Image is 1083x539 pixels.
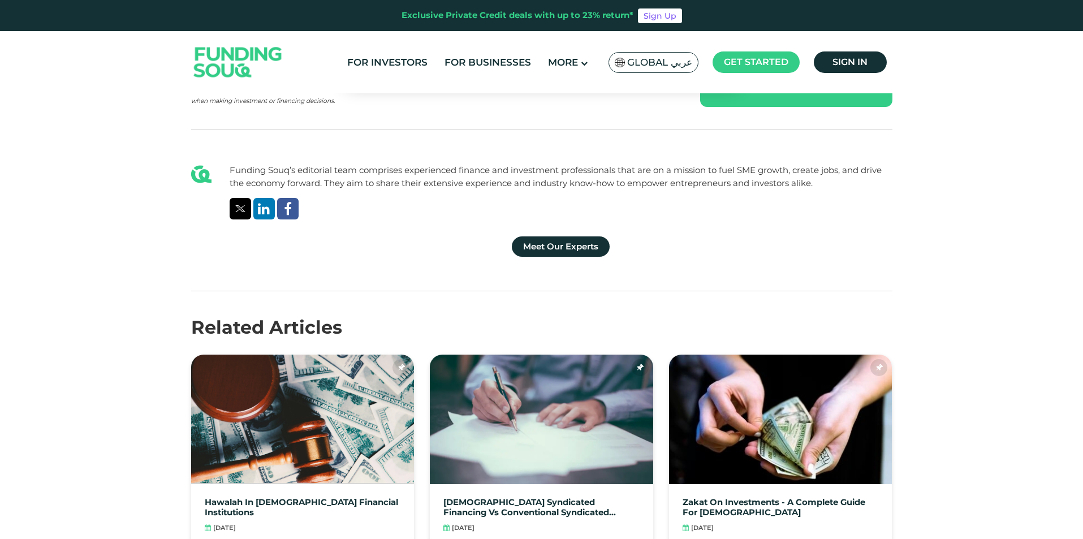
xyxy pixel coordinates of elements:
img: Logo [183,34,294,91]
a: Sign in [814,51,887,73]
img: Blog Author [191,164,212,184]
span: Sign in [832,57,868,67]
a: Zakat on Investments - A complete guide for [DEMOGRAPHIC_DATA] [683,498,879,518]
span: Global عربي [627,56,692,69]
span: [DATE] [691,523,714,533]
a: For Businesses [442,53,534,72]
a: Hawalah in [DEMOGRAPHIC_DATA] financial institutions [205,498,401,518]
div: Funding Souq’s editorial team comprises experienced finance and investment professionals that are... [230,164,892,189]
img: twitter [235,205,245,212]
img: SA Flag [615,58,625,67]
a: For Investors [344,53,430,72]
a: Sign Up [638,8,682,23]
img: blogImage [191,355,415,484]
img: blogImage [430,355,653,484]
img: blogImage [669,355,892,484]
div: Exclusive Private Credit deals with up to 23% return* [402,9,633,22]
span: Related Articles [191,316,342,338]
span: Get started [724,57,788,67]
span: [DATE] [213,523,236,533]
span: More [548,57,578,68]
span: [DATE] [452,523,474,533]
a: [DEMOGRAPHIC_DATA] Syndicated financing Vs Conventional Syndicated financing [443,498,640,518]
a: Meet Our Experts [512,236,610,257]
